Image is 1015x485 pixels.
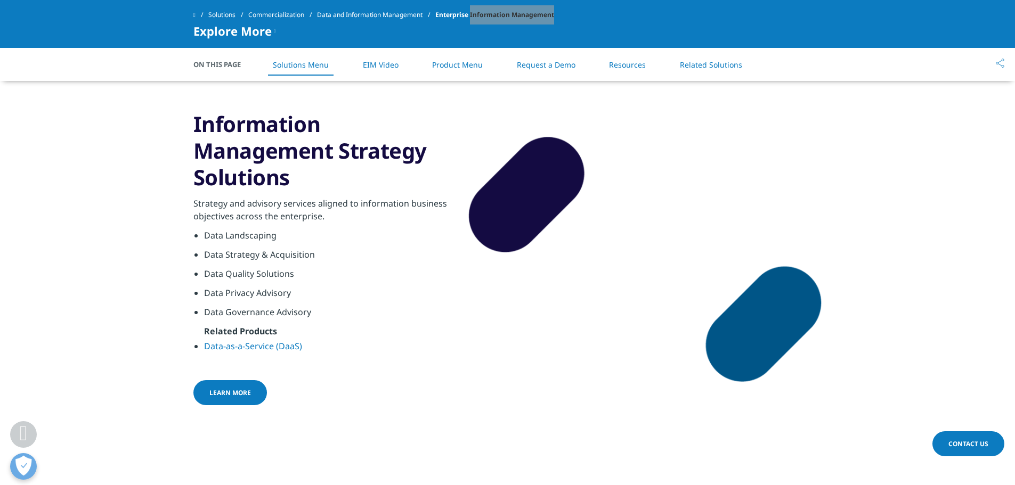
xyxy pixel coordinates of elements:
a: EIM Video [363,60,399,70]
a: Request a Demo [517,60,575,70]
a: Data and Information Management [317,5,435,24]
a: Contact Us [932,431,1004,456]
li: Data Landscaping [204,229,452,248]
a: Related Solutions [680,60,742,70]
li: Data Quality Solutions [204,267,452,286]
span: On This Page [193,59,252,70]
a: Solutions [208,5,248,24]
a: Commercialization [248,5,317,24]
a: Data-as-a-Service (DaaS) [204,340,302,352]
li: Data Privacy Advisory [204,286,452,306]
strong: Related Products [204,325,277,337]
span: Learn More [209,388,251,397]
a: Resources [609,60,646,70]
span: Contact Us [948,439,988,448]
img: shape-1.png [468,136,822,383]
p: Strategy and advisory services aligned to information business objectives across the enterprise. [193,197,452,229]
span: Explore More [193,24,272,37]
a: Product Menu [432,60,483,70]
h3: Information Management Strategy Solutions [193,111,452,191]
li: Data Strategy & Acquisition [204,248,452,267]
span: Enterprise Information Management [435,5,554,24]
button: Abrir preferencias [10,453,37,480]
li: Data Governance Advisory [204,306,452,325]
a: Solutions Menu [273,60,329,70]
